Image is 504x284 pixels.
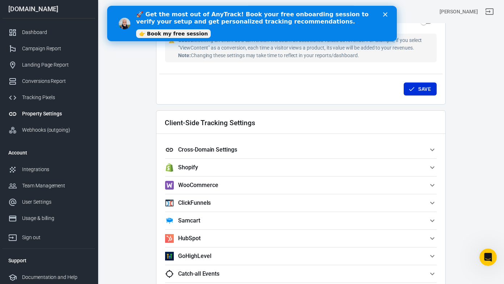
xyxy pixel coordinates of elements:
img: GoHighLevel [165,252,174,260]
img: Shopify [165,163,174,172]
button: GoHighLevelGoHighLevel [165,247,437,265]
h5: Cross-Domain Settings [178,146,237,153]
button: WooCommerceWooCommerce [165,177,437,194]
div: Documentation and Help [22,274,89,281]
div: Close [276,7,283,11]
iframe: Intercom live chat [479,249,497,266]
a: User Settings [3,194,95,210]
button: Find anything...⌘ + K [247,5,355,18]
a: Tracking Pixels [3,89,95,106]
button: [DOMAIN_NAME] [107,5,159,18]
div: Team Management [22,182,89,190]
div: [DOMAIN_NAME] [3,6,95,12]
div: Conversions Report [22,77,89,85]
a: Sign out [3,226,95,246]
div: Property Settings [22,110,89,118]
div: Tracking Pixels [22,94,89,101]
li: Account [3,144,95,161]
a: Dashboard [3,24,95,41]
a: Webhooks (outgoing) [3,122,95,138]
iframe: Intercom live chat banner [107,6,397,41]
img: HubSpot [165,234,174,243]
a: Integrations [3,161,95,178]
div: Campaign Report [22,45,89,52]
a: Conversions Report [3,73,95,89]
a: Team Management [3,178,95,194]
h5: Shopify [178,164,198,171]
img: Samcart [165,216,174,225]
img: WooCommerce [165,181,174,190]
div: User Settings [22,198,89,206]
a: Sign out [481,3,498,20]
a: Usage & billing [3,210,95,226]
h5: Samcart [178,217,200,224]
button: ShopifyShopify [165,159,437,176]
button: HubSpotHubSpot [165,230,437,247]
h5: GoHighLevel [178,253,211,260]
div: Setting an event as a conversion will count all associated values as revenue. For example, if you... [178,37,434,59]
div: Landing Page Report [22,61,89,69]
h5: Catch-all Events [178,270,219,277]
a: Landing Page Report [3,57,95,73]
div: Dashboard [22,29,89,36]
img: ClickFunnels [165,199,174,207]
li: Support [3,252,95,269]
a: Campaign Report [3,41,95,57]
div: Usage & billing [22,215,89,222]
button: SamcartSamcart [165,212,437,229]
button: Save [404,82,437,96]
div: Webhooks (outgoing) [22,126,89,134]
button: Catch-all Events [165,265,437,283]
h5: ClickFunnels [178,199,211,207]
button: ClickFunnelsClickFunnels [165,194,437,212]
div: Sign out [22,234,89,241]
strong: Note: [178,52,191,58]
h5: HubSpot [178,235,201,242]
div: Integrations [22,166,89,173]
div: Account id: txVnG5a9 [440,8,478,16]
a: Property Settings [3,106,95,122]
h2: Client-Side Tracking Settings [165,119,255,127]
h5: WooCommerce [178,182,218,189]
button: Cross-Domain Settings [165,141,437,158]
